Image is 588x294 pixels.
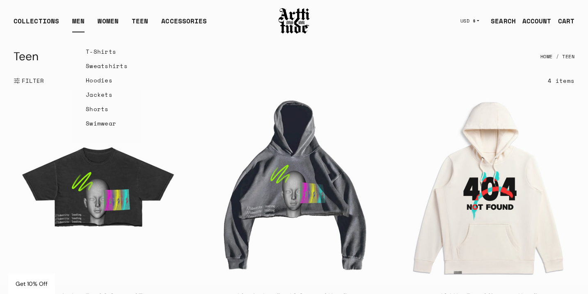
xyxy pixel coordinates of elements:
a: Shorts [86,102,128,116]
h1: Teen [14,47,39,66]
li: Teen [553,48,575,66]
img: Identity Loading 2.0 Cropped Tee [0,90,196,285]
a: Sweatshirts [86,59,128,73]
div: 4 items [548,76,574,85]
a: SEARCH [484,13,516,29]
a: Open cart [551,13,574,29]
a: Home [540,48,553,66]
a: T-Shirts [86,44,128,59]
a: MEN [72,16,85,32]
img: Arttitude [278,7,311,35]
img: 404 Not Found Signature Hoodie [392,90,588,285]
div: COLLECTIONS [14,16,59,32]
span: USD $ [460,18,476,24]
div: Get 10% Off [8,273,55,294]
span: Get 10% Off [16,280,48,287]
button: USD $ [455,12,485,30]
a: Jackets [86,87,128,102]
div: ACCESSORIES [161,16,207,32]
ul: Main navigation [7,16,213,32]
a: ACCOUNT [516,13,551,29]
a: Swimwear [86,116,128,130]
a: WOMEN [98,16,119,32]
img: Identity Loading 1.0 Cropped Hoodie [196,90,391,285]
button: Show filters [14,72,44,90]
a: Hoodies [86,73,128,87]
a: TEEN [132,16,148,32]
div: CART [558,16,574,26]
span: FILTER [20,77,44,85]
